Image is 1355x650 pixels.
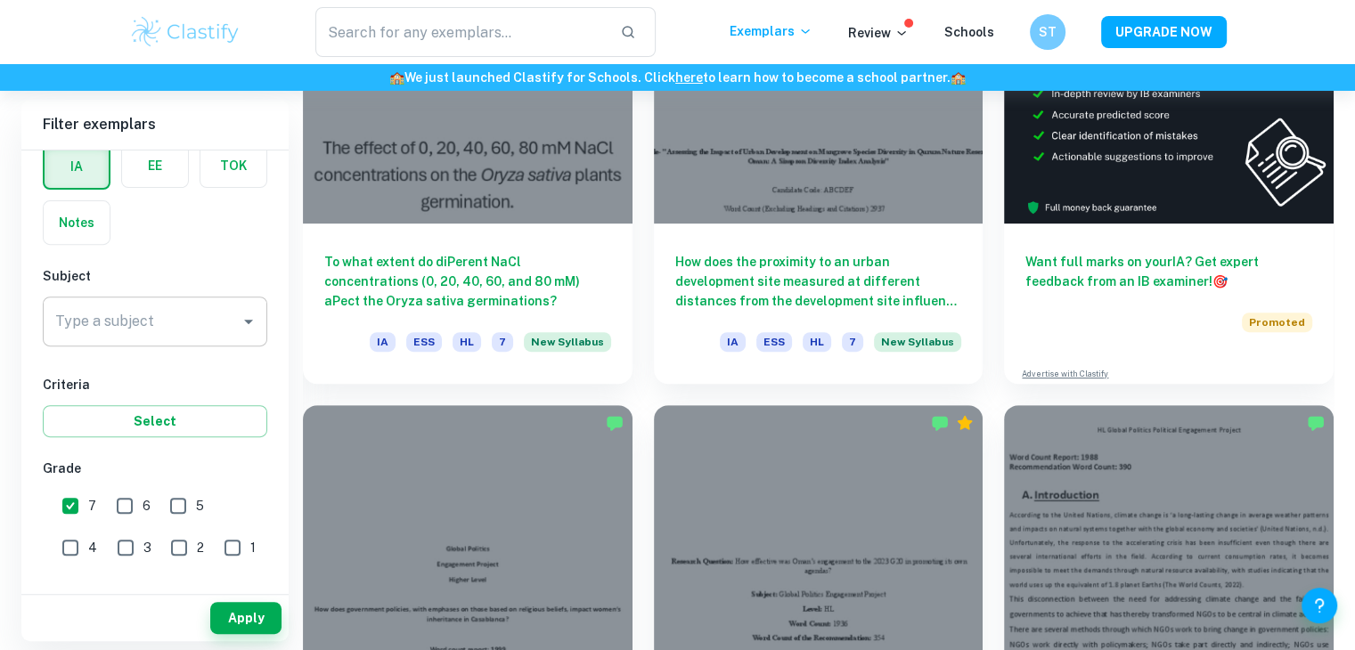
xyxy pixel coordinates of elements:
p: Review [848,23,909,43]
h6: Level [43,587,267,606]
span: IA [720,332,746,352]
h6: How does the proximity to an urban development site measured at different distances from the deve... [675,252,962,311]
span: HL [803,332,831,352]
h6: Criteria [43,375,267,394]
button: ST [1030,14,1065,50]
span: 3 [143,538,151,557]
img: Marked [606,414,624,432]
img: Marked [931,414,949,432]
h6: Want full marks on your IA ? Get expert feedback from an IB examiner! [1025,252,1312,291]
span: New Syllabus [874,332,961,352]
span: 🎯 [1212,274,1228,288]
span: HL [453,332,481,352]
a: here [675,70,703,85]
h6: Subject [43,266,267,286]
input: Search for any exemplars... [315,7,607,57]
button: EE [122,144,188,187]
span: IA [370,332,396,352]
span: 2 [197,538,204,557]
span: Promoted [1242,313,1312,332]
span: New Syllabus [524,332,611,352]
span: ESS [756,332,792,352]
button: UPGRADE NOW [1101,16,1227,48]
span: ESS [406,332,442,352]
button: TOK [200,144,266,187]
div: Starting from the May 2026 session, the ESS IA requirements have changed. We created this exempla... [874,332,961,362]
div: Starting from the May 2026 session, the ESS IA requirements have changed. We created this exempla... [524,332,611,362]
span: 🏫 [951,70,966,85]
div: Premium [956,414,974,432]
button: Help and Feedback [1302,588,1337,623]
span: 🏫 [389,70,404,85]
span: 7 [842,332,863,352]
span: 1 [250,538,256,557]
span: 5 [196,496,204,516]
button: IA [45,145,109,188]
button: Apply [210,602,282,634]
span: 7 [88,496,96,516]
button: Open [236,309,261,334]
span: 7 [492,332,513,352]
h6: Grade [43,459,267,478]
p: Exemplars [730,21,812,41]
h6: We just launched Clastify for Schools. Click to learn how to become a school partner. [4,68,1351,87]
span: 4 [88,538,97,557]
img: Marked [1307,414,1325,432]
img: Clastify logo [129,14,242,50]
h6: To what extent do diPerent NaCl concentrations (0, 20, 40, 60, and 80 mM) aPect the Oryza sativa ... [324,252,611,311]
button: Select [43,405,267,437]
button: Notes [44,201,110,244]
a: Schools [944,25,994,39]
a: Advertise with Clastify [1022,368,1108,380]
h6: ST [1037,22,1057,42]
span: 6 [143,496,151,516]
h6: Filter exemplars [21,100,289,150]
